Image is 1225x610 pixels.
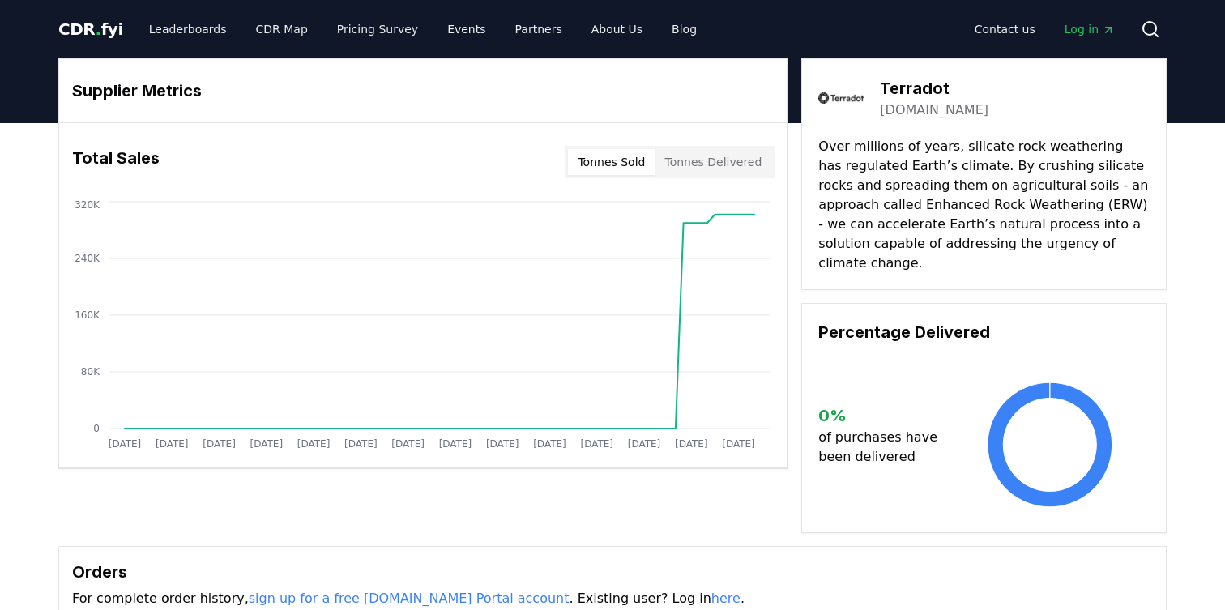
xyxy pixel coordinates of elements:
[1052,15,1128,44] a: Log in
[818,403,950,428] h3: 0 %
[434,15,498,44] a: Events
[962,15,1048,44] a: Contact us
[72,146,160,178] h3: Total Sales
[81,366,100,378] tspan: 80K
[96,19,101,39] span: .
[818,428,950,467] p: of purchases have been delivered
[109,438,142,450] tspan: [DATE]
[818,137,1150,273] p: Over millions of years, silicate rock weathering has regulated Earth’s climate. By crushing silic...
[58,18,123,41] a: CDR.fyi
[250,438,284,450] tspan: [DATE]
[1065,21,1115,37] span: Log in
[324,15,431,44] a: Pricing Survey
[568,149,655,175] button: Tonnes Sold
[203,438,236,450] tspan: [DATE]
[391,438,425,450] tspan: [DATE]
[655,149,771,175] button: Tonnes Delivered
[75,309,100,321] tspan: 160K
[962,15,1128,44] nav: Main
[880,76,988,100] h3: Terradot
[711,591,741,606] a: here
[297,438,331,450] tspan: [DATE]
[628,438,661,450] tspan: [DATE]
[58,19,123,39] span: CDR fyi
[72,79,775,103] h3: Supplier Metrics
[722,438,755,450] tspan: [DATE]
[486,438,519,450] tspan: [DATE]
[818,75,864,121] img: Terradot-logo
[136,15,240,44] a: Leaderboards
[533,438,566,450] tspan: [DATE]
[818,320,1150,344] h3: Percentage Delivered
[344,438,378,450] tspan: [DATE]
[243,15,321,44] a: CDR Map
[880,100,988,120] a: [DOMAIN_NAME]
[75,253,100,264] tspan: 240K
[659,15,710,44] a: Blog
[93,423,100,434] tspan: 0
[578,15,655,44] a: About Us
[75,199,100,211] tspan: 320K
[156,438,189,450] tspan: [DATE]
[136,15,710,44] nav: Main
[502,15,575,44] a: Partners
[249,591,570,606] a: sign up for a free [DOMAIN_NAME] Portal account
[72,589,1153,608] p: For complete order history, . Existing user? Log in .
[72,560,1153,584] h3: Orders
[675,438,708,450] tspan: [DATE]
[439,438,472,450] tspan: [DATE]
[580,438,613,450] tspan: [DATE]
